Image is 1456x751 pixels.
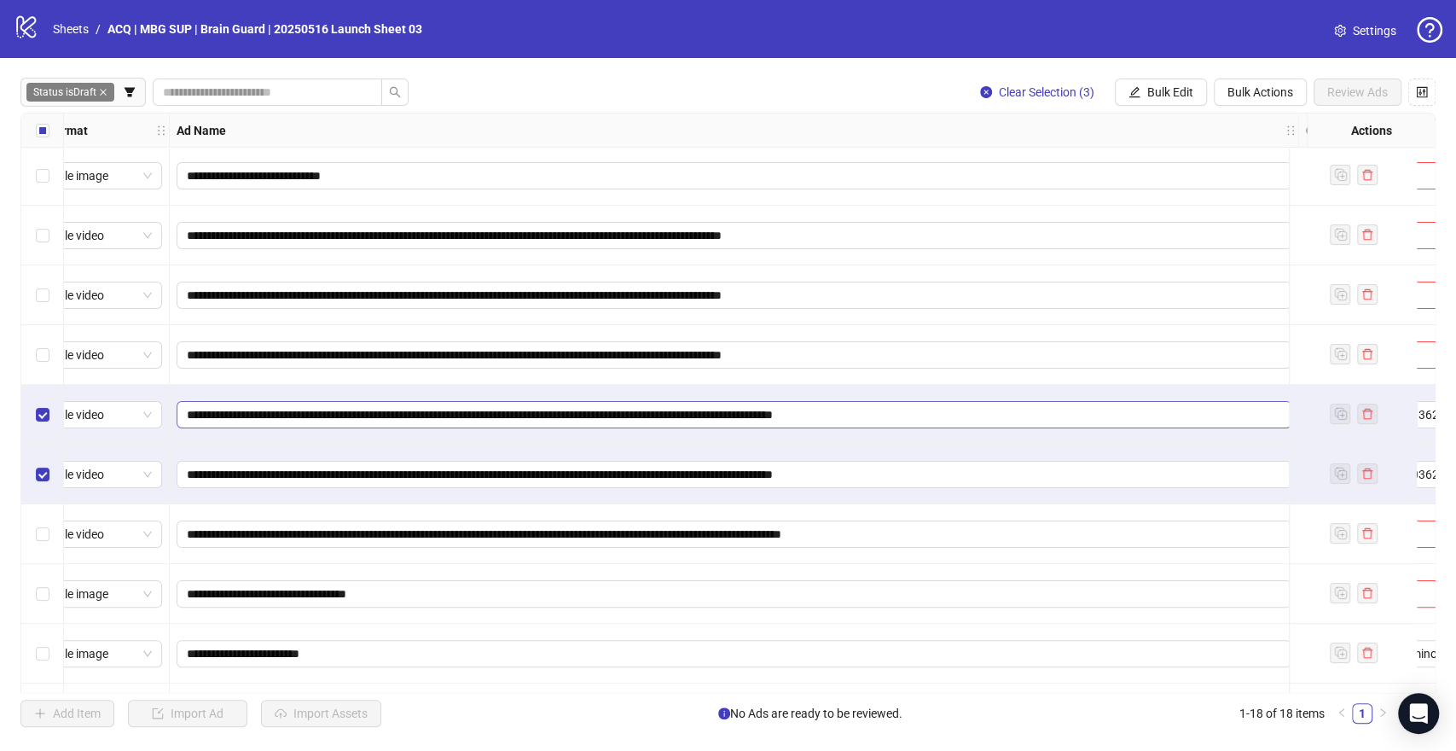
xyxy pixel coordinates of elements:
span: Single video [42,462,152,487]
button: Clear Selection (3) [966,79,1108,106]
button: Review Ads [1314,79,1401,106]
span: Single image [42,163,152,189]
span: Status is Draft [26,83,114,102]
span: edit [1128,86,1140,98]
span: Bulk Edit [1147,85,1193,99]
button: right [1372,703,1393,724]
span: Single video [42,342,152,368]
div: Select row 9 [21,564,64,624]
a: Sheets [49,20,92,38]
button: Import Assets [261,700,381,727]
span: Settings [1353,21,1396,40]
li: / [96,20,101,38]
span: question-circle [1417,17,1442,43]
button: Bulk Actions [1214,79,1307,106]
div: Select row 6 [21,385,64,445]
span: control [1416,86,1428,98]
span: info-circle [718,707,730,719]
div: Select row 11 [21,684,64,743]
a: 1 [1353,704,1372,723]
span: right [1378,707,1388,718]
span: holder [1285,125,1296,137]
span: No Ads are ready to be reviewed. [718,704,902,723]
div: Select row 10 [21,624,64,684]
button: Configure table settings [1408,79,1436,106]
strong: Ad Name [177,121,226,140]
li: 1-18 of 18 items [1239,703,1325,724]
li: 1 [1352,703,1372,724]
div: Select row 2 [21,146,64,206]
span: Single image [42,581,152,607]
span: Single image [42,641,152,667]
li: Previous Page [1331,703,1352,724]
button: Add Item [20,700,114,727]
div: Select row 8 [21,504,64,564]
div: Select row 7 [21,445,64,504]
span: Bulk Actions [1227,85,1293,99]
button: Import Ad [128,700,247,727]
span: Single video [42,521,152,547]
li: Next Page [1372,703,1393,724]
span: holder [155,125,167,137]
button: left [1331,703,1352,724]
span: Single video [42,282,152,308]
div: Resize Ad Name column [1294,114,1298,147]
span: setting [1334,25,1346,37]
button: Bulk Edit [1115,79,1207,106]
span: search [389,86,401,98]
strong: Campaign & Ad Set [1306,121,1410,140]
span: holder [1296,125,1308,137]
div: Select all rows [21,114,64,148]
span: close-circle [980,86,992,98]
span: Clear Selection (3) [999,85,1094,99]
strong: Actions [1351,121,1392,140]
a: Settings [1320,17,1410,44]
div: Resize Ad Format column [165,114,169,147]
span: holder [167,125,179,137]
span: filter [124,86,136,98]
div: Select row 3 [21,206,64,265]
span: left [1337,707,1347,718]
span: Single video [42,402,152,428]
a: ACQ | MBG SUP | Brain Guard | 20250516 Launch Sheet 03 [104,20,426,38]
div: Open Intercom Messenger [1398,693,1439,734]
div: Select row 4 [21,265,64,325]
span: close [99,88,107,96]
span: Single video [42,223,152,248]
div: Select row 5 [21,325,64,385]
